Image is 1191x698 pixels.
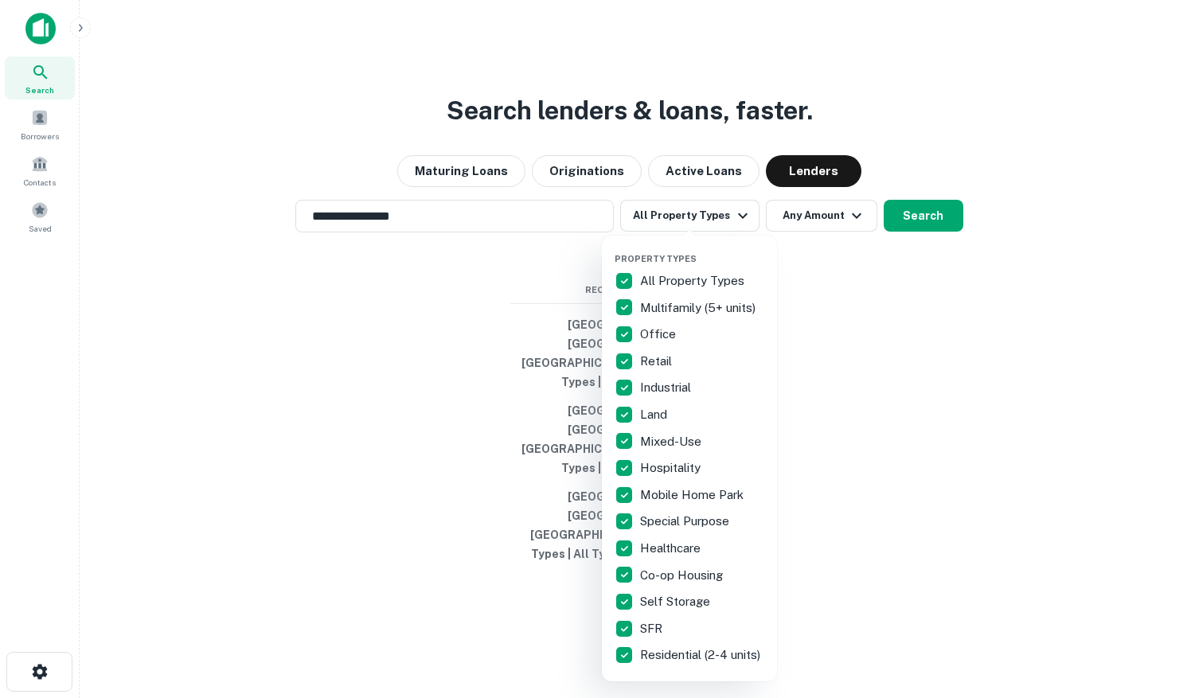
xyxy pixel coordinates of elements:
p: Hospitality [640,458,704,478]
p: Special Purpose [640,512,732,531]
p: Co-op Housing [640,566,726,585]
p: Residential (2-4 units) [640,645,763,665]
p: Mobile Home Park [640,485,747,505]
p: Mixed-Use [640,432,705,451]
p: Multifamily (5+ units) [640,298,759,318]
p: Retail [640,352,675,371]
p: All Property Types [640,271,748,291]
span: Property Types [615,254,697,263]
p: Healthcare [640,539,704,558]
p: Land [640,405,670,424]
p: Self Storage [640,592,713,611]
p: Office [640,325,679,344]
p: SFR [640,619,666,638]
p: Industrial [640,378,694,397]
iframe: Chat Widget [1111,571,1191,647]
